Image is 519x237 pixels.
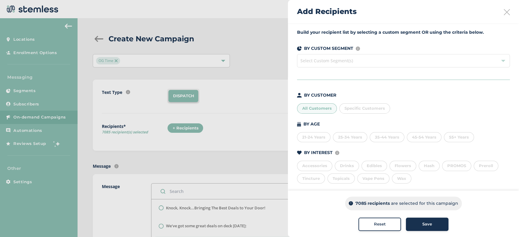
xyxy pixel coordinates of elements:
span: Reset [374,221,386,227]
div: 55+ Years [444,132,474,143]
span: Save [422,221,432,227]
img: icon-info-236977d2.svg [335,151,339,155]
div: Vape Pens [357,173,389,184]
div: Tincture [297,173,325,184]
div: Hash [419,161,440,171]
img: icon-person-dark-ced50e5f.svg [297,93,302,98]
div: Topicals [327,173,355,184]
iframe: Chat Widget [489,208,519,237]
img: icon-segments-dark-074adb27.svg [297,46,302,51]
div: Accessories [297,161,332,171]
div: Preroll [474,161,498,171]
div: Wax [392,173,411,184]
div: Flowers [389,161,416,171]
button: Reset [358,218,401,231]
img: icon-heart-dark-29e6356f.svg [297,151,302,155]
p: 7085 recipients [355,200,390,207]
p: BY INTEREST [304,149,333,156]
p: are selected for this campaign [391,200,458,207]
div: PROMOS [442,161,471,171]
div: Edibles [362,161,387,171]
button: Save [406,218,448,231]
p: BY AGE [303,121,320,127]
p: BY CUSTOMER [304,92,336,98]
img: icon-cake-93b2a7b5.svg [297,122,301,126]
div: 25-34 Years [333,132,367,143]
h2: Add Recipients [297,6,357,17]
img: icon-info-236977d2.svg [356,46,360,51]
div: 35-44 Years [370,132,404,143]
div: Drinks [335,161,359,171]
span: Specific Customers [344,106,385,111]
div: All Customers [297,103,337,114]
div: 45-54 Years [407,132,441,143]
div: 21-24 Years [297,132,330,143]
label: Build your recipient list by selecting a custom segment OR using the criteria below. [297,29,510,36]
p: BY CUSTOM SEGMENT [304,45,353,52]
img: icon-info-dark-48f6c5f3.svg [349,201,353,206]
